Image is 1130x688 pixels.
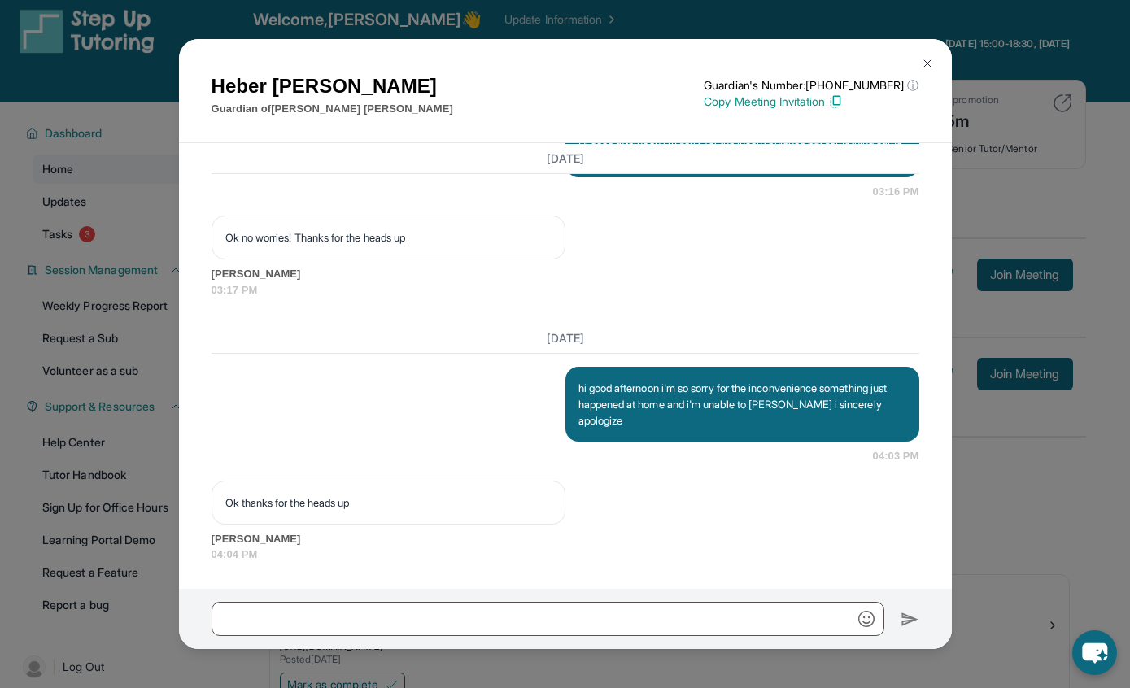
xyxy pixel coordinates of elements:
p: hi good afternoon i'm so sorry for the inconvenience something just happened at home and i'm unab... [578,380,906,429]
span: [PERSON_NAME] [212,266,919,282]
p: Guardian's Number: [PHONE_NUMBER] [704,77,918,94]
span: [PERSON_NAME] [212,531,919,547]
img: Send icon [901,610,919,629]
span: 03:17 PM [212,282,919,298]
p: Copy Meeting Invitation [704,94,918,110]
span: 04:04 PM [212,546,919,563]
span: 03:16 PM [873,184,919,200]
p: Ok thanks for the heads up [225,494,552,511]
h1: Heber [PERSON_NAME] [212,72,453,101]
img: Close Icon [921,57,934,70]
img: Copy Icon [828,94,843,109]
h3: [DATE] [212,150,919,166]
img: Emoji [858,611,875,627]
h3: [DATE] [212,330,919,346]
p: Ok no worries! Thanks for the heads up [225,229,552,246]
p: Guardian of [PERSON_NAME] [PERSON_NAME] [212,101,453,117]
button: chat-button [1072,630,1117,675]
span: 04:03 PM [873,448,919,464]
span: ⓘ [907,77,918,94]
